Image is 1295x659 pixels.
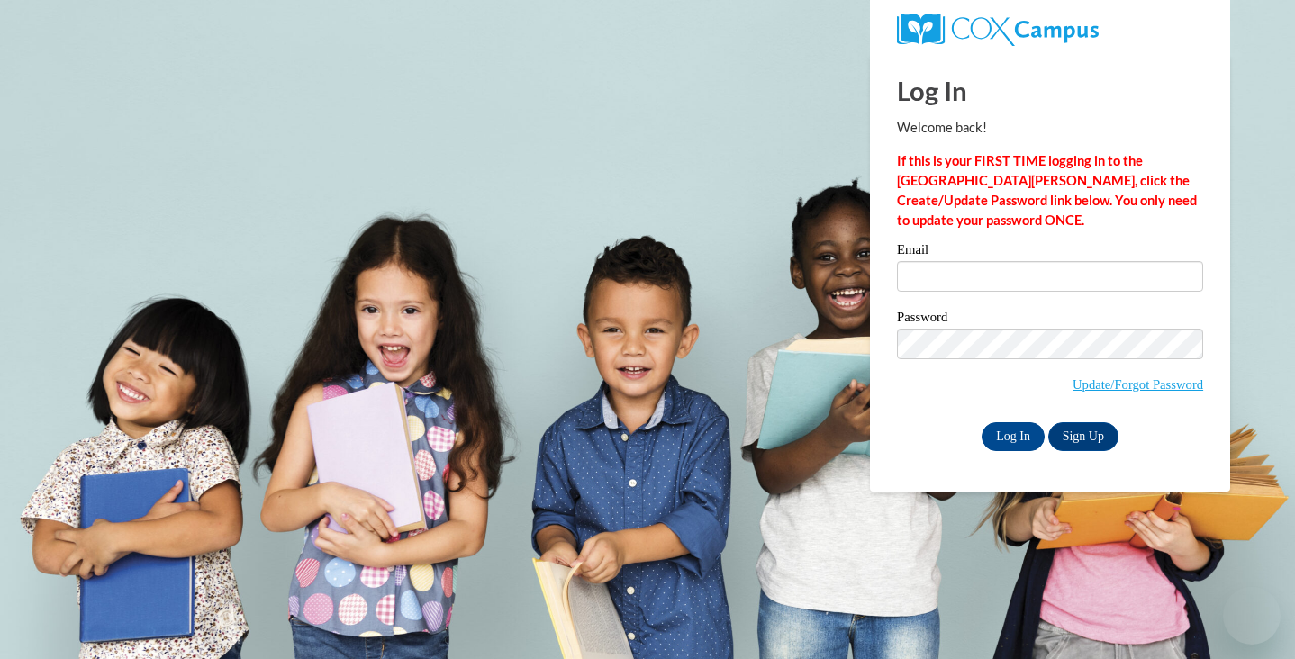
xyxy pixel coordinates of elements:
p: Welcome back! [897,118,1203,138]
strong: If this is your FIRST TIME logging in to the [GEOGRAPHIC_DATA][PERSON_NAME], click the Create/Upd... [897,153,1197,228]
label: Password [897,311,1203,329]
img: COX Campus [897,14,1099,46]
label: Email [897,243,1203,261]
a: Update/Forgot Password [1073,377,1203,392]
h1: Log In [897,72,1203,109]
iframe: Button to launch messaging window [1223,587,1281,645]
a: COX Campus [897,14,1203,46]
a: Sign Up [1048,422,1118,451]
input: Log In [982,422,1045,451]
